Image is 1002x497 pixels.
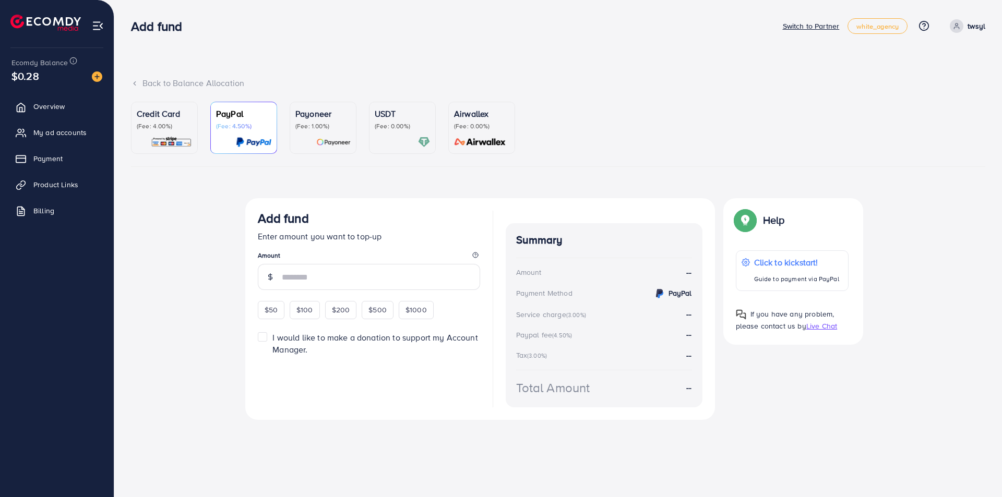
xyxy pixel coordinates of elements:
[216,122,271,130] p: (Fee: 4.50%)
[92,20,104,32] img: menu
[958,450,994,489] iframe: Chat
[33,153,63,164] span: Payment
[516,288,572,298] div: Payment Method
[131,19,190,34] h3: Add fund
[375,122,430,130] p: (Fee: 0.00%)
[236,136,271,148] img: card
[295,122,351,130] p: (Fee: 1.00%)
[8,200,106,221] a: Billing
[653,287,666,300] img: credit
[856,23,899,30] span: white_agency
[8,96,106,117] a: Overview
[516,330,576,340] div: Paypal fee
[686,308,691,320] strong: --
[8,122,106,143] a: My ad accounts
[566,311,586,319] small: (3.00%)
[968,20,985,32] p: twsyl
[669,288,692,298] strong: PayPal
[946,19,985,33] a: twsyl
[316,136,351,148] img: card
[92,71,102,82] img: image
[151,136,192,148] img: card
[552,331,572,340] small: (4.50%)
[763,214,785,226] p: Help
[451,136,509,148] img: card
[754,256,839,269] p: Click to kickstart!
[11,68,39,83] span: $0.28
[33,127,87,138] span: My ad accounts
[418,136,430,148] img: card
[375,107,430,120] p: USDT
[368,305,387,315] span: $500
[332,305,350,315] span: $200
[686,382,691,394] strong: --
[454,122,509,130] p: (Fee: 0.00%)
[516,234,692,247] h4: Summary
[848,18,908,34] a: white_agency
[131,77,985,89] div: Back to Balance Allocation
[296,305,313,315] span: $100
[736,309,834,331] span: If you have any problem, please contact us by
[137,107,192,120] p: Credit Card
[295,107,351,120] p: Payoneer
[806,321,837,331] span: Live Chat
[686,329,691,340] strong: --
[265,305,278,315] span: $50
[258,230,480,243] p: Enter amount you want to top-up
[33,101,65,112] span: Overview
[754,273,839,285] p: Guide to payment via PayPal
[216,107,271,120] p: PayPal
[454,107,509,120] p: Airwallex
[516,309,589,320] div: Service charge
[516,350,551,360] div: Tax
[516,267,542,277] div: Amount
[516,379,590,397] div: Total Amount
[11,57,68,68] span: Ecomdy Balance
[783,20,840,32] p: Switch to Partner
[527,351,547,360] small: (3.00%)
[8,148,106,169] a: Payment
[736,309,746,320] img: Popup guide
[33,205,54,216] span: Billing
[33,179,78,190] span: Product Links
[258,251,480,264] legend: Amount
[736,211,755,229] img: Popup guide
[686,266,691,278] strong: --
[272,332,478,355] span: I would like to make a donation to support my Account Manager.
[686,349,691,361] strong: --
[258,211,309,226] h3: Add fund
[405,305,427,315] span: $1000
[10,15,81,31] img: logo
[8,174,106,195] a: Product Links
[137,122,192,130] p: (Fee: 4.00%)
